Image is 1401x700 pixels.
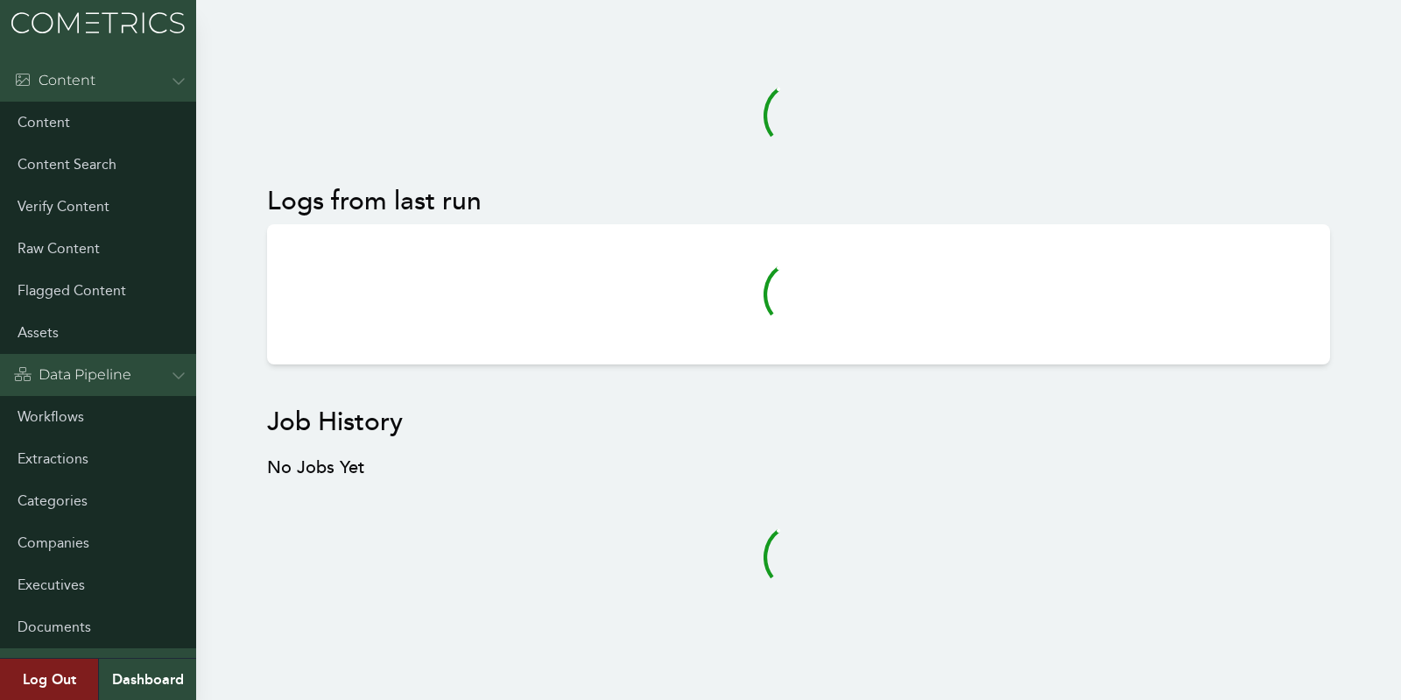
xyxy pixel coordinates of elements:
svg: audio-loading [764,522,834,592]
h2: Job History [267,407,1329,438]
h2: Logs from last run [267,186,1329,217]
h3: No Jobs Yet [267,456,1329,480]
div: Content [14,70,95,91]
div: Data Pipeline [14,364,131,385]
a: Dashboard [98,659,196,700]
svg: audio-loading [764,259,834,329]
svg: audio-loading [764,81,834,151]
